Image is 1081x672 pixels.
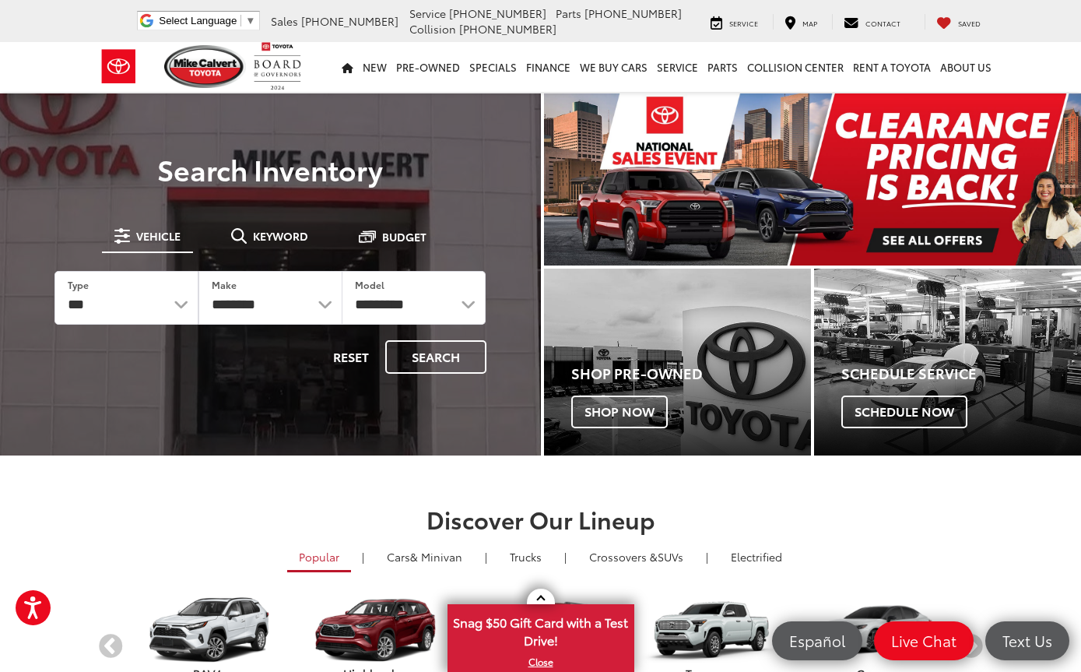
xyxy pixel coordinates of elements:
a: Collision Center [742,42,848,92]
h3: Search Inventory [33,153,508,185]
img: Toyota [89,41,148,92]
span: Shop Now [571,396,668,428]
span: [PHONE_NUMBER] [459,21,556,37]
a: Finance [521,42,575,92]
span: Live Chat [883,631,964,650]
a: WE BUY CARS [575,42,652,92]
span: Service [409,5,446,21]
a: Select Language​ [159,15,255,26]
img: Toyota RAV4 [128,596,286,664]
span: Keyword [253,230,308,241]
span: Budget [382,231,426,242]
a: New [358,42,391,92]
span: Collision [409,21,456,37]
span: Service [729,18,758,28]
a: Live Chat [874,621,974,660]
img: Toyota Highlander [295,596,453,664]
li: | [702,549,712,565]
span: Crossovers & [589,549,658,565]
div: Toyota [544,269,811,456]
a: Home [337,42,358,92]
a: Contact [832,14,912,30]
a: About Us [935,42,996,92]
span: Parts [556,5,581,21]
h4: Schedule Service [841,366,1081,382]
label: Type [68,278,89,291]
a: Electrified [719,544,794,570]
span: Schedule Now [841,396,967,428]
a: Text Us [985,621,1069,660]
span: Map [802,18,817,28]
li: | [560,549,570,565]
span: [PHONE_NUMBER] [301,13,398,29]
span: ▼ [245,15,255,26]
li: | [358,549,368,565]
h2: Discover Our Lineup [97,506,984,532]
button: Reset [320,340,382,374]
a: Service [652,42,703,92]
a: My Saved Vehicles [925,14,992,30]
button: Search [385,340,486,374]
img: Toyota Tacoma [628,596,786,664]
span: Sales [271,13,298,29]
span: ​ [240,15,241,26]
a: Cars [375,544,474,570]
span: Español [781,631,853,650]
button: Previous [97,634,125,661]
span: & Minivan [410,549,462,565]
label: Make [212,278,237,291]
a: Schedule Service Schedule Now [814,269,1081,456]
img: Mike Calvert Toyota [164,45,247,88]
h4: Shop Pre-Owned [571,366,811,382]
span: Contact [865,18,900,28]
span: [PHONE_NUMBER] [584,5,682,21]
a: Service [699,14,770,30]
span: Vehicle [136,230,181,241]
a: Specials [465,42,521,92]
img: Toyota Camry [795,596,953,663]
a: Trucks [498,544,553,570]
div: Toyota [814,269,1081,456]
label: Model [355,278,384,291]
a: Español [772,621,862,660]
li: | [481,549,491,565]
a: Popular [287,544,351,572]
span: [PHONE_NUMBER] [449,5,546,21]
a: Shop Pre-Owned Shop Now [544,269,811,456]
a: Parts [703,42,742,92]
a: SUVs [577,544,695,570]
a: Pre-Owned [391,42,465,92]
span: Select Language [159,15,237,26]
span: Snag $50 Gift Card with a Test Drive! [449,606,633,653]
a: Map [773,14,829,30]
a: Rent a Toyota [848,42,935,92]
span: Saved [958,18,981,28]
span: Text Us [995,631,1060,650]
